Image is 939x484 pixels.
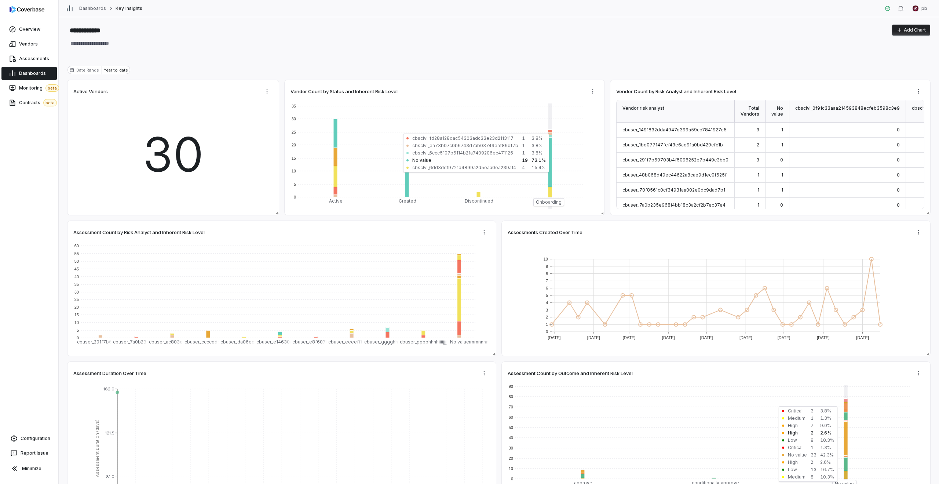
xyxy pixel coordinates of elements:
button: More actions [478,227,490,238]
text: 15 [74,313,79,317]
span: 0 [897,187,900,193]
span: 1 [781,187,783,193]
span: cbuser_7a0b235e968f4bb18c3a2cf2b7ec37e4 [622,202,726,208]
span: Vendors [19,41,38,47]
button: More actions [587,86,599,97]
button: Date range for reportDate RangeYear to date [67,66,130,74]
text: [DATE] [700,335,713,340]
text: 20 [509,456,513,461]
span: pb [921,6,927,11]
div: Total Vendors [735,100,766,123]
svg: Date range for report [70,68,74,72]
text: 0 [511,477,513,481]
span: beta [43,99,57,106]
text: 4 [546,301,548,305]
text: 20 [292,143,296,147]
span: Minimize [22,466,41,472]
text: 35 [292,104,296,108]
span: Assessment Duration Over Time [73,370,146,376]
text: 10 [544,257,548,261]
button: Minimize [3,461,55,476]
text: 80 [509,394,513,399]
text: 15 [292,156,296,160]
text: 9 [546,264,548,269]
text: 60 [74,244,79,248]
button: More actions [261,86,273,97]
span: 0 [780,157,783,163]
text: 10 [509,466,513,471]
text: 90 [509,384,513,389]
text: 25 [74,297,79,302]
text: 50 [509,425,513,430]
text: 1 [546,322,548,327]
text: 55 [74,251,79,256]
text: 20 [74,305,79,309]
div: Date Range [67,66,101,74]
span: Assessment Count by Risk Analyst and Inherent Risk Level [73,229,205,236]
span: 0 [897,127,900,132]
button: More actions [478,368,490,379]
span: Overview [19,26,40,32]
text: 0 [77,336,79,340]
span: 1 [757,172,759,178]
span: Assessments Created Over Time [508,229,582,236]
text: 25 [292,130,296,134]
tspan: 121.5 [105,430,114,436]
span: Contracts [19,99,57,106]
span: 0 [780,202,783,208]
span: 30 [143,119,204,190]
a: Vendors [1,37,57,51]
span: Monitoring [19,84,59,92]
span: 1 [757,202,759,208]
button: Report Issue [3,447,55,460]
span: beta [45,84,59,92]
a: Dashboards [79,6,106,11]
span: Assessment Count by Outcome and Inherent Risk Level [508,370,633,376]
text: 70 [509,405,513,409]
span: 0 [897,157,900,163]
text: [DATE] [739,335,752,340]
text: 60 [509,415,513,419]
span: 0 [897,142,900,148]
text: 5 [77,328,79,332]
span: cbuser_1491832dda4947d399a59cc7841927e5 [622,127,727,132]
text: 45 [74,267,79,271]
button: Add Chart [892,25,930,36]
a: Monitoringbeta [1,81,57,95]
text: 30 [292,117,296,121]
button: More actions [913,86,924,97]
text: 0 [294,195,296,199]
a: Configuration [3,432,55,445]
tspan: 162.0 [103,386,114,392]
text: [DATE] [817,335,830,340]
span: 1 [781,142,783,148]
text: 10 [292,169,296,173]
text: 5 [294,182,296,186]
text: [DATE] [856,335,869,340]
text: [DATE] [587,335,600,340]
text: 8 [546,272,548,276]
span: 3 [756,127,759,132]
span: cbuser_70f8561c0cf34931aa002e0dc9dad7b1 [622,187,725,193]
span: 1 [781,127,783,132]
text: [DATE] [548,335,561,340]
text: 40 [509,436,513,440]
img: logo-D7KZi-bG.svg [10,6,44,13]
text: 35 [74,282,79,287]
text: 10 [74,320,79,325]
a: Overview [1,23,57,36]
text: 5 [546,293,548,298]
a: Dashboards [1,67,57,80]
span: 1 [781,172,783,178]
span: 2 [757,142,759,148]
span: Configuration [21,436,50,441]
span: cbuser_48b068d49ec44622a8cae9d1ec0f625f [622,172,727,178]
span: 0 [897,172,900,178]
span: Dashboards [19,70,46,76]
tspan: Assessment Duration (days) [95,419,100,477]
button: pb undefined avatarpb [908,3,932,14]
span: Assessments [19,56,49,62]
span: 1 [757,187,759,193]
a: Assessments [1,52,57,65]
span: Vendor Count by Risk Analyst and Inherent Risk Level [616,88,736,95]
